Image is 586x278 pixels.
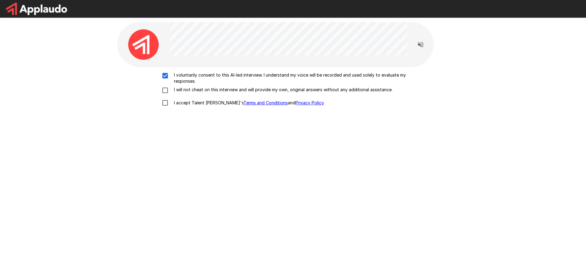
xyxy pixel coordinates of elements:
button: Read questions aloud [414,38,427,51]
p: I voluntarily consent to this AI-led interview. I understand my voice will be recorded and used s... [172,72,427,84]
img: applaudo_avatar.png [128,29,159,60]
a: Privacy Policy [295,100,324,105]
a: Terms and Conditions [244,100,288,105]
p: I accept Talent [PERSON_NAME]'s and . [172,100,324,106]
p: I will not cheat on this interview and will provide my own, original answers without any addition... [172,87,392,93]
